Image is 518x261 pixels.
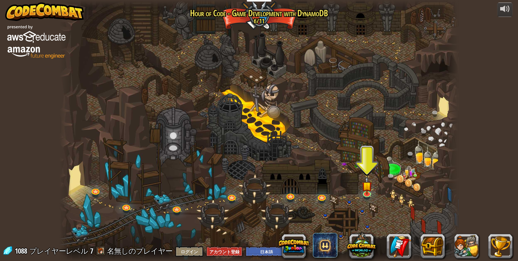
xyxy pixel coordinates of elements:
img: amazon_vert_lockup.png [5,22,67,61]
span: 7 [90,246,93,256]
button: ログイン [176,247,203,257]
span: プレイヤーレベル [29,246,88,256]
button: 音量を調整する [497,2,513,17]
span: 1088 [15,246,29,256]
img: CodeCombat - Learn how to code by playing a game [5,2,84,21]
span: 名無しのプレイヤー [107,246,172,256]
button: アカウント登録 [206,247,243,257]
img: level-banner-started.png [362,177,372,195]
